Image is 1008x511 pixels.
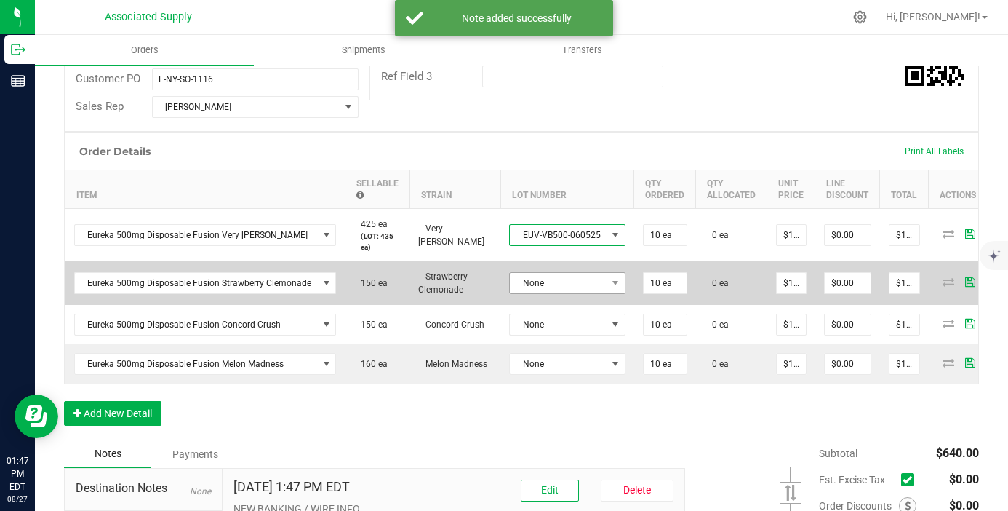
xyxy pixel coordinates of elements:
span: Very [PERSON_NAME] [418,223,484,247]
span: Strawberry Clemonade [418,272,468,295]
span: Customer PO [76,72,140,85]
span: 150 ea [353,320,388,330]
span: Ref Field 3 [381,70,432,83]
span: Orders [111,44,178,57]
input: 0 [889,273,919,293]
span: Save Order Detail [959,358,981,367]
span: Est. Excise Tax [819,474,895,486]
span: Eureka 500mg Disposable Fusion Concord Crush [75,314,318,335]
span: Print All Labels [905,146,964,157]
span: Concord Crush [418,320,484,330]
span: Save Order Detail [959,319,981,328]
span: None [510,354,607,374]
input: 0 [644,225,687,245]
th: Total [880,170,929,208]
span: Edit [541,484,559,496]
span: Save Order Detail [959,277,981,286]
span: Transfers [543,44,622,57]
span: NO DATA FOUND [74,224,337,246]
button: Delete [601,480,673,502]
span: 0 ea [705,320,729,330]
span: NO DATA FOUND [74,272,337,294]
span: 0 ea [705,359,729,369]
span: Eureka 500mg Disposable Fusion Very [PERSON_NAME] [75,225,318,245]
div: Note added successfully [431,11,602,25]
span: NO DATA FOUND [74,314,337,336]
span: Shipments [322,44,405,57]
span: Calculate excise tax [901,470,921,489]
span: Eureka 500mg Disposable Fusion Melon Madness [75,354,318,374]
input: 0 [889,314,919,335]
span: None [510,273,607,293]
input: 0 [825,354,871,374]
th: Qty Ordered [634,170,696,208]
a: Transfers [473,35,692,66]
inline-svg: Outbound [11,42,25,57]
span: 425 ea [353,219,388,229]
th: Item [65,170,345,208]
span: 0 ea [705,278,729,288]
inline-svg: Reports [11,74,25,88]
span: Sales Rep [76,100,124,113]
p: 01:47 PM EDT [7,454,28,494]
h1: Order Details [79,146,151,157]
h4: [DATE] 1:47 PM EDT [233,480,350,494]
input: 0 [825,225,871,245]
span: NO DATA FOUND [74,353,337,375]
input: 0 [777,314,806,335]
input: 0 [825,314,871,335]
th: Unit Price [767,170,815,208]
th: Strain [409,170,500,208]
span: Eureka 500mg Disposable Fusion Strawberry Clemonade [75,273,318,293]
input: 0 [644,354,687,374]
input: 0 [777,354,806,374]
p: (LOT: 435 ea) [353,231,401,253]
span: Save Order Detail [959,229,981,238]
div: Manage settings [851,10,869,24]
span: 0 ea [705,230,729,240]
span: [PERSON_NAME] [153,97,340,117]
span: EUV-VB500-060525 [510,225,607,245]
input: 0 [777,273,806,293]
a: Shipments [254,35,473,66]
th: Qty Allocated [696,170,767,208]
span: Associated Supply [105,11,192,23]
span: Subtotal [819,448,857,459]
a: Orders [35,35,254,66]
span: $0.00 [949,472,979,486]
div: Payments [151,441,239,467]
th: Sellable [345,170,409,208]
input: 0 [889,354,919,374]
th: Line Discount [815,170,880,208]
input: 0 [889,225,919,245]
span: $640.00 [936,446,979,460]
span: Destination Notes [76,480,211,497]
button: Add New Detail [64,401,161,426]
input: 0 [825,273,871,293]
iframe: Resource center [15,395,58,438]
th: Lot Number [500,170,634,208]
span: Melon Madness [418,359,487,369]
span: Hi, [PERSON_NAME]! [886,11,980,23]
input: 0 [644,314,687,335]
span: None [510,314,607,335]
span: None [190,486,211,496]
input: 0 [644,273,687,293]
div: Notes [64,440,151,468]
button: Edit [521,480,579,502]
span: 150 ea [353,278,388,288]
p: 08/27 [7,494,28,504]
input: 0 [777,225,806,245]
span: Delete [623,484,651,496]
span: 160 ea [353,359,388,369]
